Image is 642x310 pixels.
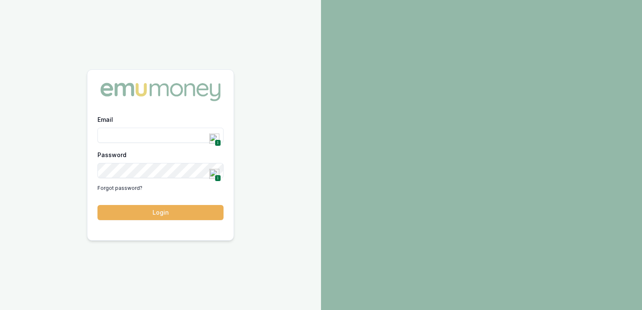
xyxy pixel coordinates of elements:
span: 1 [215,175,221,182]
img: npw-badge-icon.svg [209,134,219,144]
span: 1 [215,139,221,147]
img: Emu Money [97,80,224,104]
img: npw-badge-icon.svg [209,169,219,179]
label: Email [97,116,113,123]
